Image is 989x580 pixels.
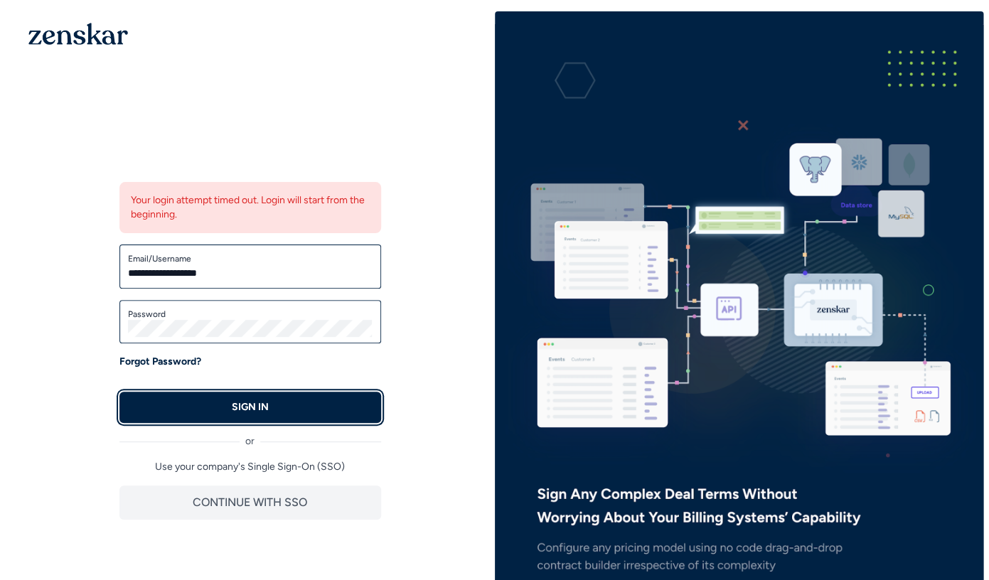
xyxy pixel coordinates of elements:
div: or [119,423,381,449]
img: 1OGAJ2xQqyY4LXKgY66KYq0eOWRCkrZdAb3gUhuVAqdWPZE9SRJmCz+oDMSn4zDLXe31Ii730ItAGKgCKgCCgCikA4Av8PJUP... [28,23,128,45]
button: SIGN IN [119,392,381,423]
p: Use your company's Single Sign-On (SSO) [119,460,381,474]
p: SIGN IN [232,400,269,414]
label: Email/Username [128,253,373,264]
div: Your login attempt timed out. Login will start from the beginning. [119,182,381,233]
button: CONTINUE WITH SSO [119,485,381,520]
label: Password [128,308,373,320]
a: Forgot Password? [119,355,201,369]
